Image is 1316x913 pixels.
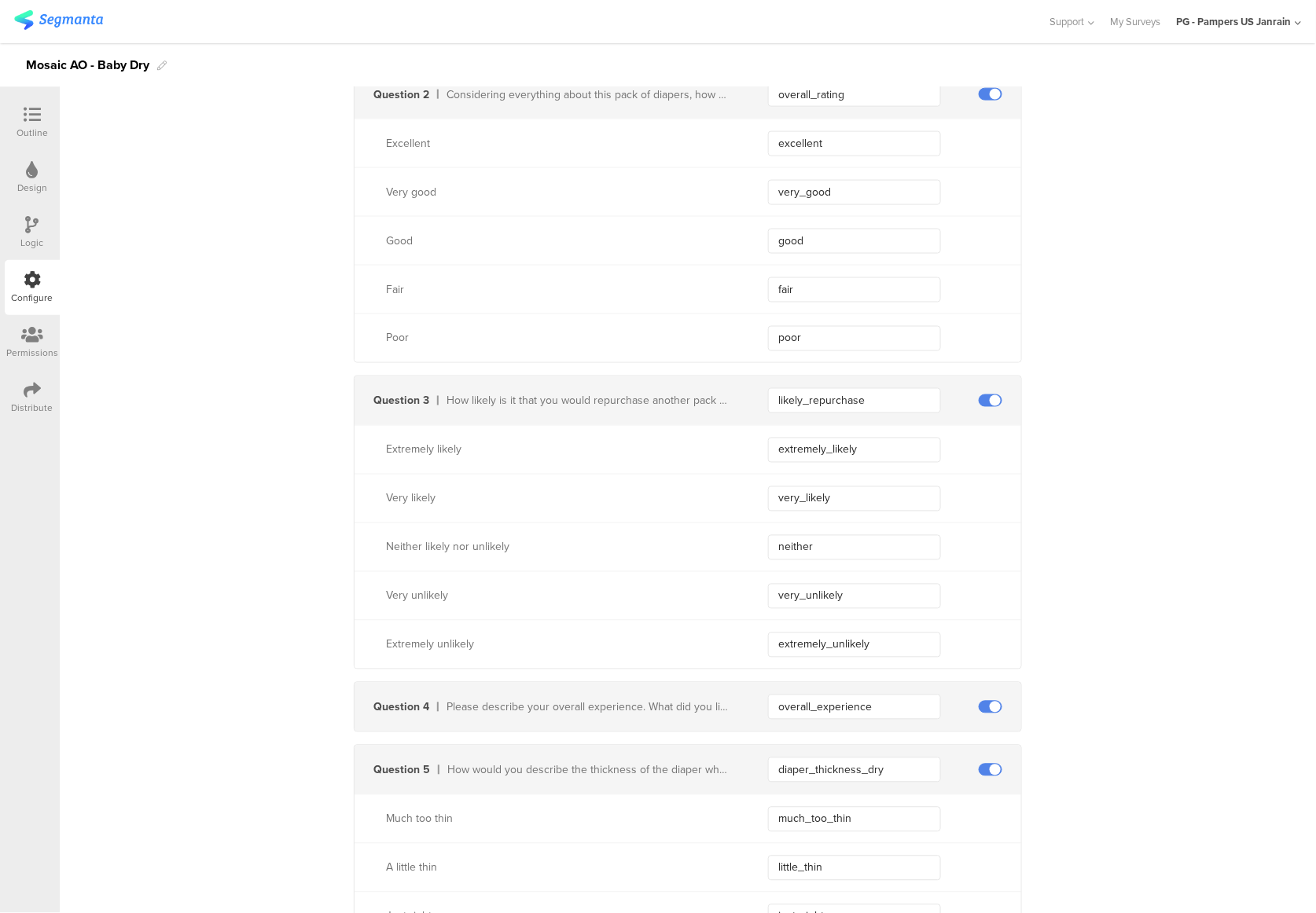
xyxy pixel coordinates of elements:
div: Neither likely nor unlikely [386,539,730,555]
div: Extremely likely [386,442,730,458]
input: Enter a key... [768,82,941,107]
div: Much too thin [386,811,730,827]
input: Enter a value... [768,326,941,351]
div: Fair [386,281,730,298]
div: How would you describe the thickness of the diaper when DRY? Would you say it was… [447,762,730,779]
div: Outline [17,126,48,140]
div: Distribute [12,401,53,415]
div: Considering everything about this pack of diapers, how would you rate it? [447,86,730,103]
div: Very unlikely [386,588,730,604]
div: Permissions [6,346,58,360]
img: segmanta logo [14,10,103,30]
div: Excellent [386,135,730,152]
div: Logic [21,236,44,250]
input: Enter a value... [768,856,941,881]
div: Poor [386,330,730,346]
div: Mosaic AO - Baby Dry [26,53,149,78]
div: Question 4 [373,699,429,716]
span: Support [1050,14,1085,29]
div: Very likely [386,490,730,507]
input: Enter a value... [768,632,941,658]
input: Enter a value... [768,131,941,156]
input: Enter a value... [768,486,941,511]
div: How likely is it that you would repurchase another pack of these diapers? [447,393,730,409]
div: Question 5 [373,762,430,779]
input: Enter a value... [768,229,941,254]
input: Enter a value... [768,277,941,302]
input: Enter a value... [768,180,941,205]
input: Enter a key... [768,695,941,720]
input: Enter a value... [768,584,941,609]
div: Please describe your overall experience. What did you like and/or dislike about the product? [447,699,730,716]
div: PG - Pampers US Janrain [1177,14,1292,29]
div: Good [386,233,730,249]
div: Configure [12,291,53,305]
input: Enter a value... [768,535,941,560]
input: Enter a value... [768,438,941,463]
div: Design [17,181,47,195]
input: Enter a key... [768,388,941,413]
div: Very good [386,184,730,200]
div: Extremely unlikely [386,636,730,653]
div: Question 3 [373,393,429,409]
input: Enter a value... [768,807,941,832]
div: Question 2 [373,86,429,103]
input: Enter a key... [768,757,941,783]
div: A little thin [386,860,730,876]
